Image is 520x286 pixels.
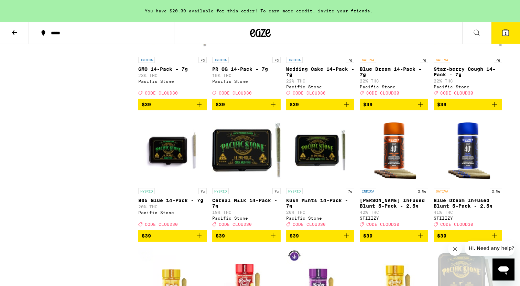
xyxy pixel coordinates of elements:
div: Pacific Stone [138,79,207,84]
span: $39 [437,233,446,239]
p: INDICA [360,188,376,194]
span: $39 [437,102,446,107]
iframe: Message from company [465,241,514,256]
p: 7g [272,57,281,63]
iframe: Button to launch messaging window [492,258,514,280]
div: Pacific Stone [212,79,281,84]
p: Wedding Cake 14-Pack - 7g [286,66,355,77]
span: 3 [505,31,507,35]
p: 22% THC [434,79,502,83]
p: 19% THC [212,210,281,214]
p: PR OG 14-Pack - 7g [212,66,281,72]
p: 19% THC [212,73,281,78]
span: $39 [363,233,372,239]
button: Add to bag [212,230,281,242]
p: 22% THC [360,79,428,83]
p: 20% THC [286,210,355,214]
span: CODE CLOUD30 [219,91,252,95]
p: 805 Glue 14-Pack - 7g [138,198,207,203]
span: $39 [216,233,225,239]
span: $39 [216,102,225,107]
p: INDICA [138,57,155,63]
a: Open page for Kush Mints 14-Pack - 7g from Pacific Stone [286,116,355,230]
p: 2.5g [490,188,502,194]
span: $39 [142,102,151,107]
span: CODE CLOUD30 [219,222,252,227]
button: Add to bag [138,99,207,110]
div: STIIIZY [360,216,428,220]
p: 22% THC [286,79,355,83]
button: Add to bag [360,99,428,110]
a: Open page for Cereal Milk 14-Pack - 7g from Pacific Stone [212,116,281,230]
span: CODE CLOUD30 [145,91,178,95]
img: Pacific Stone - Cereal Milk 14-Pack - 7g [212,116,281,185]
div: Pacific Stone [138,210,207,215]
button: Add to bag [434,99,502,110]
button: Add to bag [286,99,355,110]
p: INDICA [212,57,229,63]
button: Add to bag [212,99,281,110]
div: Pacific Stone [212,216,281,220]
p: SATIVA [434,188,450,194]
iframe: Close message [448,242,462,256]
div: STIIIZY [434,216,502,220]
p: SATIVA [360,57,376,63]
img: STIIIZY - Blue Dream Infused Blunt 5-Pack - 2.5g [434,116,502,185]
a: Open page for Blue Dream Infused Blunt 5-Pack - 2.5g from STIIIZY [434,116,502,230]
img: STIIIZY - King Louis XIII Infused Blunt 5-Pack - 2.5g [360,116,428,185]
div: Pacific Stone [286,216,355,220]
span: $39 [142,233,151,239]
a: Open page for 805 Glue 14-Pack - 7g from Pacific Stone [138,116,207,230]
p: HYBRID [138,188,155,194]
p: 7g [494,57,502,63]
p: 41% THC [434,210,502,214]
p: 7g [198,57,207,63]
span: $39 [290,102,299,107]
p: Blue Dream 14-Pack - 7g [360,66,428,77]
div: Pacific Stone [360,85,428,89]
p: 23% THC [138,73,207,78]
span: CODE CLOUD30 [366,91,399,95]
img: Pacific Stone - Kush Mints 14-Pack - 7g [286,116,355,185]
p: INDICA [286,57,303,63]
span: CODE CLOUD30 [440,91,473,95]
span: invite your friends. [315,9,375,13]
p: [PERSON_NAME] Infused Blunt 5-Pack - 2.5g [360,198,428,209]
p: 20% THC [138,205,207,209]
p: 42% THC [360,210,428,214]
span: CODE CLOUD30 [293,91,326,95]
span: $39 [290,233,299,239]
button: Add to bag [138,230,207,242]
p: GMO 14-Pack - 7g [138,66,207,72]
button: 3 [491,22,520,44]
p: 7g [420,57,428,63]
img: Pacific Stone - 805 Glue 14-Pack - 7g [138,116,207,185]
p: 7g [346,188,354,194]
p: Kush Mints 14-Pack - 7g [286,198,355,209]
div: Pacific Stone [286,85,355,89]
a: Open page for King Louis XIII Infused Blunt 5-Pack - 2.5g from STIIIZY [360,116,428,230]
p: 7g [346,57,354,63]
p: 7g [198,188,207,194]
p: Blue Dream Infused Blunt 5-Pack - 2.5g [434,198,502,209]
span: CODE CLOUD30 [145,222,178,227]
span: You have $20.00 available for this order! To earn more credit, [145,9,315,13]
p: 2.5g [416,188,428,194]
span: CODE CLOUD30 [293,222,326,227]
p: HYBRID [286,188,303,194]
div: Pacific Stone [434,85,502,89]
p: HYBRID [212,188,229,194]
button: Add to bag [360,230,428,242]
span: CODE CLOUD30 [440,222,473,227]
p: SATIVA [434,57,450,63]
p: 7g [272,188,281,194]
span: CODE CLOUD30 [366,222,399,227]
span: $39 [363,102,372,107]
button: Add to bag [286,230,355,242]
button: Add to bag [434,230,502,242]
p: Cereal Milk 14-Pack - 7g [212,198,281,209]
p: Star-berry Cough 14-Pack - 7g [434,66,502,77]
